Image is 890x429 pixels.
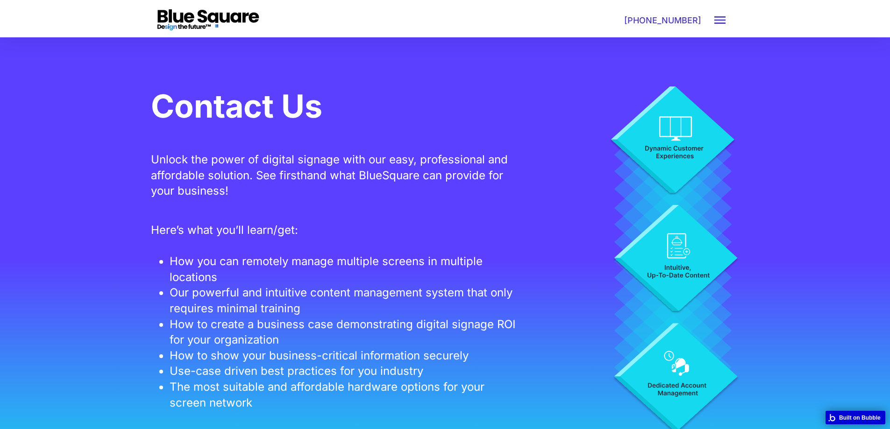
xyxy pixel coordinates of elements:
div: Contact Us [151,84,322,128]
div: [PHONE_NUMBER] [622,16,701,25]
div: Here’s what you’ll learn/get: [151,222,516,410]
li: How you can remotely manage multiple screens in multiple locations [170,253,516,285]
li: Use-case driven best practices for you industry [170,363,516,379]
li: How to create a business case demonstrating digital signage ROI for your organization [170,316,516,348]
img: Blue-Square-Logo-Black.svg [155,9,261,31]
li: How to show your business-critical information securely [170,348,516,364]
button: menu [712,13,727,28]
li: The most suitable and affordable hardware options for your screen network [170,379,516,410]
li: Our powerful and intuitive content management system that only requires minimal training [170,285,516,316]
div: Unlock the power of digital signage with our easy, professional and affordable solution. See firs... [151,152,516,199]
